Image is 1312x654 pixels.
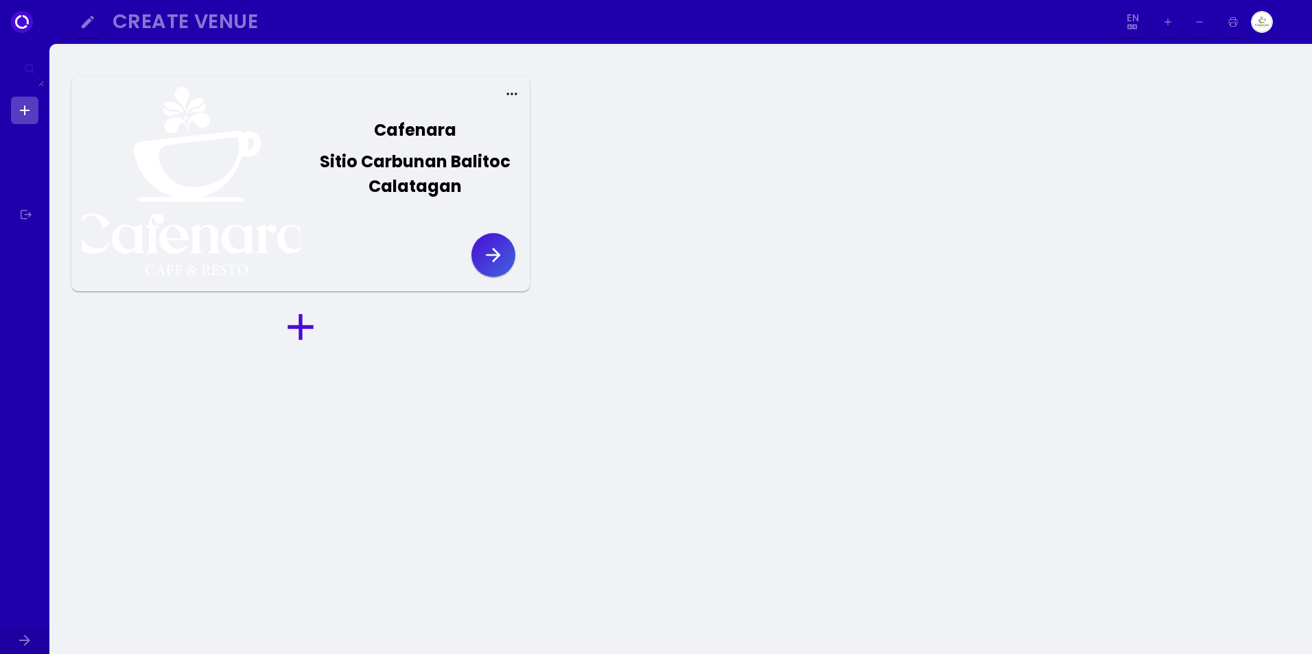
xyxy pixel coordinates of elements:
div: Cafenara [374,118,456,143]
button: Create Venue [107,7,1113,38]
img: Image [1277,11,1299,33]
div: Create Venue [113,14,1099,29]
div: Sitio Carbunan Balitoc Calatagan [318,149,512,199]
button: CafenaraSitio Carbunan Balitoc Calatagan [301,101,519,216]
img: Image [1251,11,1273,33]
